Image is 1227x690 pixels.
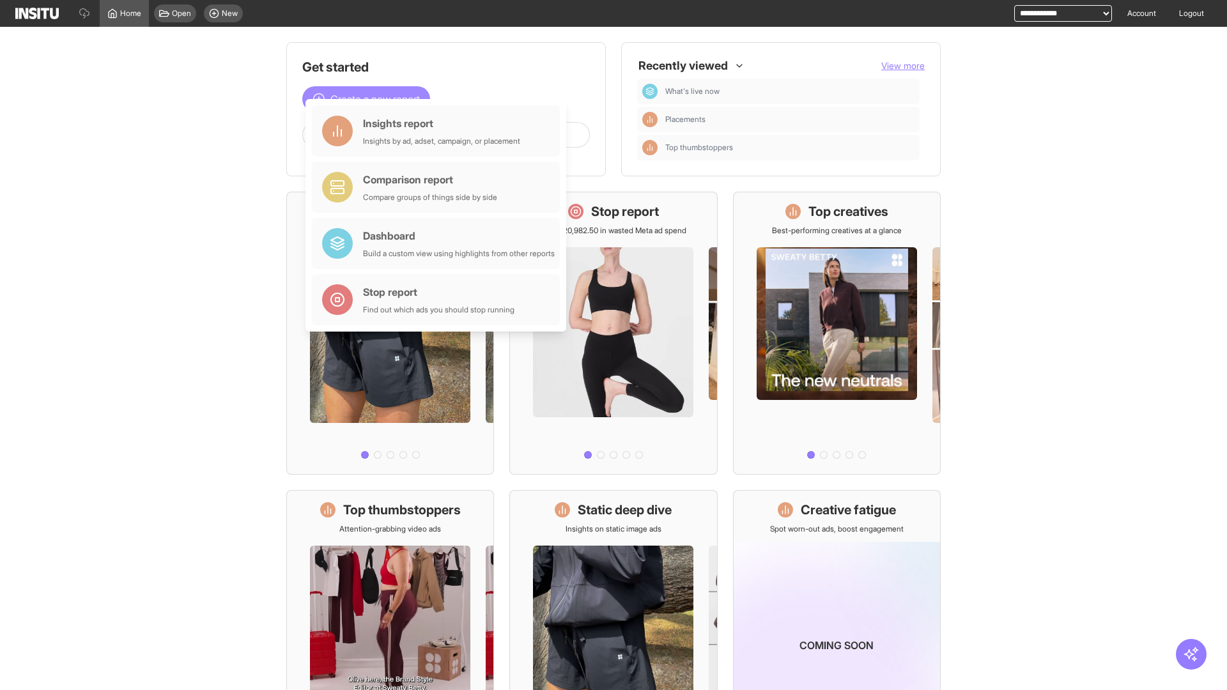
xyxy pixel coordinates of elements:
[665,86,720,96] span: What's live now
[665,114,914,125] span: Placements
[578,501,672,519] h1: Static deep dive
[343,501,461,519] h1: Top thumbstoppers
[665,142,914,153] span: Top thumbstoppers
[881,59,925,72] button: View more
[363,284,514,300] div: Stop report
[330,91,420,107] span: Create a new report
[642,84,658,99] div: Dashboard
[363,249,555,259] div: Build a custom view using highlights from other reports
[302,86,430,112] button: Create a new report
[733,192,941,475] a: Top creativesBest-performing creatives at a glance
[222,8,238,19] span: New
[363,228,555,243] div: Dashboard
[363,305,514,315] div: Find out which ads you should stop running
[172,8,191,19] span: Open
[363,136,520,146] div: Insights by ad, adset, campaign, or placement
[881,60,925,71] span: View more
[808,203,888,220] h1: Top creatives
[642,140,658,155] div: Insights
[642,112,658,127] div: Insights
[363,116,520,131] div: Insights report
[665,142,733,153] span: Top thumbstoppers
[772,226,902,236] p: Best-performing creatives at a glance
[540,226,686,236] p: Save £20,982.50 in wasted Meta ad spend
[363,192,497,203] div: Compare groups of things side by side
[363,172,497,187] div: Comparison report
[286,192,494,475] a: What's live nowSee all active ads instantly
[15,8,59,19] img: Logo
[591,203,659,220] h1: Stop report
[302,58,590,76] h1: Get started
[566,524,661,534] p: Insights on static image ads
[509,192,717,475] a: Stop reportSave £20,982.50 in wasted Meta ad spend
[120,8,141,19] span: Home
[339,524,441,534] p: Attention-grabbing video ads
[665,86,914,96] span: What's live now
[665,114,706,125] span: Placements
